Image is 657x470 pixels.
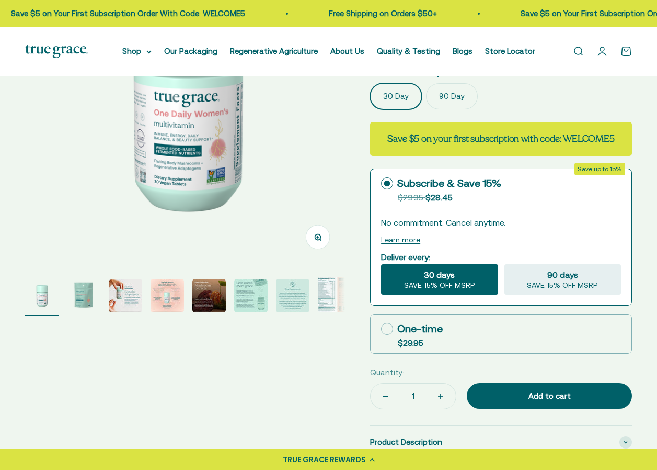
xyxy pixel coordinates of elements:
[370,366,404,379] label: Quantity:
[453,47,472,55] a: Blogs
[283,454,366,465] div: TRUE GRACE REWARDS
[371,384,401,409] button: Decrease quantity
[488,390,611,402] div: Add to cart
[425,384,456,409] button: Increase quantity
[377,47,440,55] a: Quality & Testing
[67,279,100,316] button: Go to item 2
[25,279,59,316] button: Go to item 1
[467,383,632,409] button: Add to cart
[485,47,535,55] a: Store Locator
[276,279,309,316] button: Go to item 7
[151,279,184,316] button: Go to item 4
[370,436,442,449] span: Product Description
[387,132,614,145] strong: Save $5 on your first subscription with code: WELCOME5
[276,279,309,312] img: One Daily Women's Multivitamin
[370,426,632,459] summary: Product Description
[318,277,351,312] img: One Daily Women's Multivitamin
[330,47,364,55] a: About Us
[234,279,268,316] button: Go to item 6
[122,45,152,58] summary: Shop
[230,47,318,55] a: Regenerative Agriculture
[310,9,419,18] a: Free Shipping on Orders $50+
[234,279,268,312] img: One Daily Women's Multivitamin
[109,279,142,312] img: One Daily Women's Multivitamin
[151,279,184,312] img: One Daily Women's Multivitamin
[318,277,351,316] button: Go to item 8
[192,279,226,312] img: One Daily Women's Multivitamin
[25,279,59,312] img: We select ingredients that play a concrete role in true health, and we include them at effective ...
[164,47,217,55] a: Our Packaging
[192,279,226,316] button: Go to item 5
[109,279,142,316] button: Go to item 3
[67,279,100,312] img: We select ingredients that play a concrete role in true health, and we include them at effective ...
